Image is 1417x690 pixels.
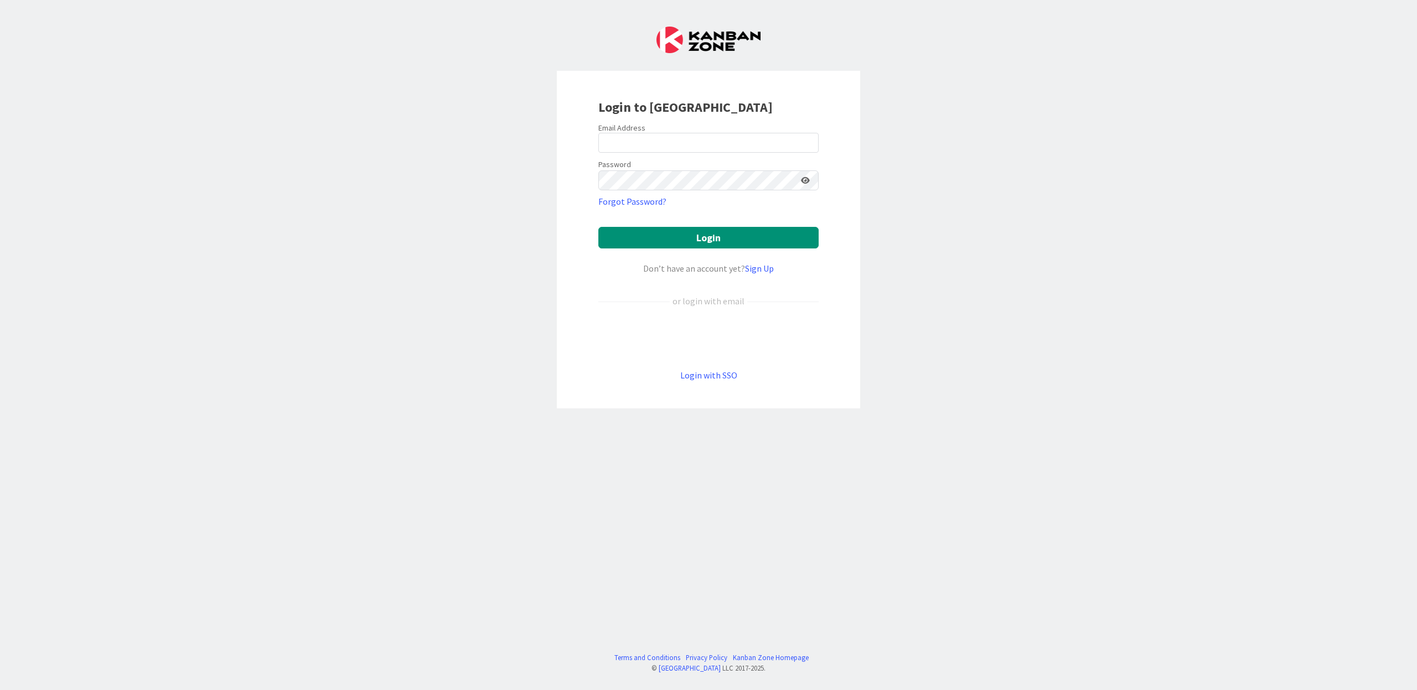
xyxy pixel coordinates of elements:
div: or login with email [670,294,747,308]
a: Kanban Zone Homepage [733,652,809,663]
div: Sign in with Google. Opens in new tab [598,326,819,350]
a: Terms and Conditions [614,652,680,663]
label: Email Address [598,123,645,133]
label: Password [598,159,631,170]
button: Login [598,227,819,248]
a: Login with SSO [680,370,737,381]
a: [GEOGRAPHIC_DATA] [659,663,721,672]
a: Privacy Policy [686,652,727,663]
img: Kanban Zone [656,27,761,53]
iframe: Sign in with Google Button [593,326,824,350]
b: Login to [GEOGRAPHIC_DATA] [598,98,773,116]
div: © LLC 2017- 2025 . [609,663,809,673]
div: Don’t have an account yet? [598,262,819,275]
a: Forgot Password? [598,195,666,208]
a: Sign Up [745,263,774,274]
